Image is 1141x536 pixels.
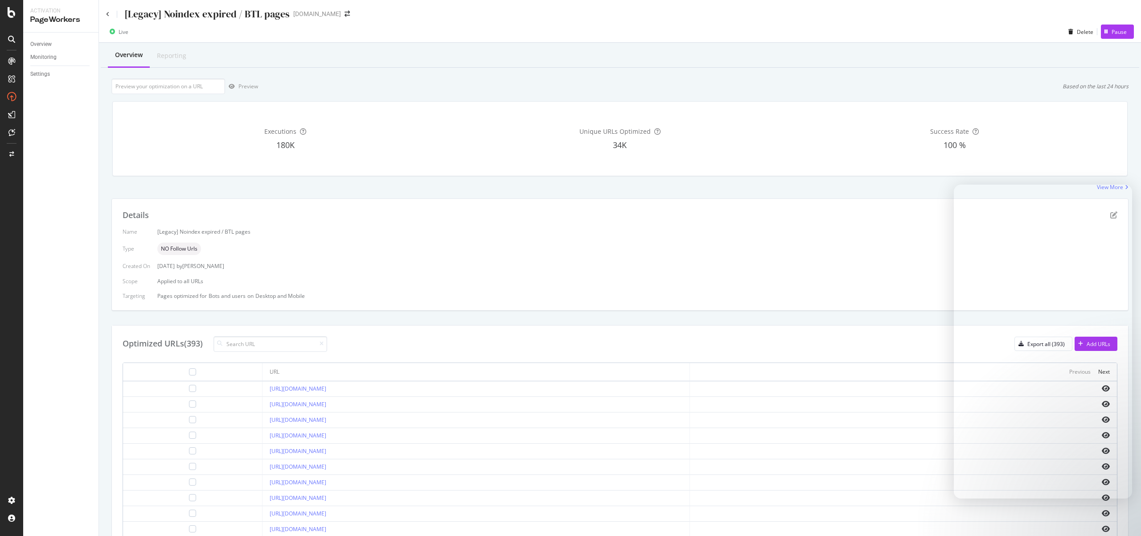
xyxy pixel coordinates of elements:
div: Overview [30,40,52,49]
div: Name [123,228,150,235]
a: [URL][DOMAIN_NAME] [270,447,326,455]
button: Delete [1065,25,1093,39]
div: Desktop and Mobile [255,292,305,300]
input: Search URL [213,336,327,352]
span: NO Follow Urls [161,246,197,252]
i: eye [1102,525,1110,532]
a: Click to go back [106,12,110,17]
div: Pages optimized for on [157,292,1117,300]
iframe: Intercom live chat [954,185,1132,499]
iframe: Intercom live chat [1111,506,1132,527]
div: Based on the last 24 hours [1063,82,1129,90]
div: Optimized URLs (393) [123,338,203,350]
div: Monitoring [30,53,57,62]
a: Overview [30,40,92,49]
div: Applied to all URLs [123,228,1117,300]
div: Targeting [123,292,150,300]
a: View More [1097,183,1129,191]
span: Unique URLs Optimized [579,127,651,136]
span: Executions [264,127,296,136]
div: Live [119,28,128,36]
div: Bots and users [209,292,246,300]
button: Preview [225,79,258,94]
a: Monitoring [30,53,92,62]
div: [DOMAIN_NAME] [293,9,341,18]
div: Details [123,210,149,221]
a: [URL][DOMAIN_NAME] [270,525,326,533]
a: [URL][DOMAIN_NAME] [270,478,326,486]
div: PageWorkers [30,15,91,25]
span: Success Rate [930,127,969,136]
div: by [PERSON_NAME] [176,262,224,270]
div: neutral label [157,243,201,255]
span: 180K [276,140,295,150]
div: Created On [123,262,150,270]
div: Overview [115,50,143,59]
a: [URL][DOMAIN_NAME] [270,385,326,392]
a: [URL][DOMAIN_NAME] [270,494,326,502]
a: [URL][DOMAIN_NAME] [270,510,326,517]
div: arrow-right-arrow-left [345,11,350,17]
i: eye [1102,510,1110,517]
div: Type [123,245,150,252]
div: Settings [30,70,50,79]
div: View More [1097,183,1123,191]
a: [URL][DOMAIN_NAME] [270,463,326,470]
a: [URL][DOMAIN_NAME] [270,400,326,408]
div: Pause [1112,28,1127,36]
a: [URL][DOMAIN_NAME] [270,416,326,424]
div: [DATE] [157,262,1117,270]
input: Preview your optimization on a URL [111,78,225,94]
a: Settings [30,70,92,79]
div: Scope [123,277,150,285]
div: [Legacy] Noindex expired / BTL pages [124,7,290,21]
button: Pause [1101,25,1134,39]
div: Reporting [157,51,186,60]
a: [URL][DOMAIN_NAME] [270,432,326,439]
span: 34K [613,140,627,150]
div: Preview [238,82,258,90]
div: Activation [30,7,91,15]
div: URL [270,368,279,376]
div: [Legacy] Noindex expired / BTL pages [157,228,1117,235]
span: 100 % [944,140,966,150]
div: Delete [1077,28,1093,36]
